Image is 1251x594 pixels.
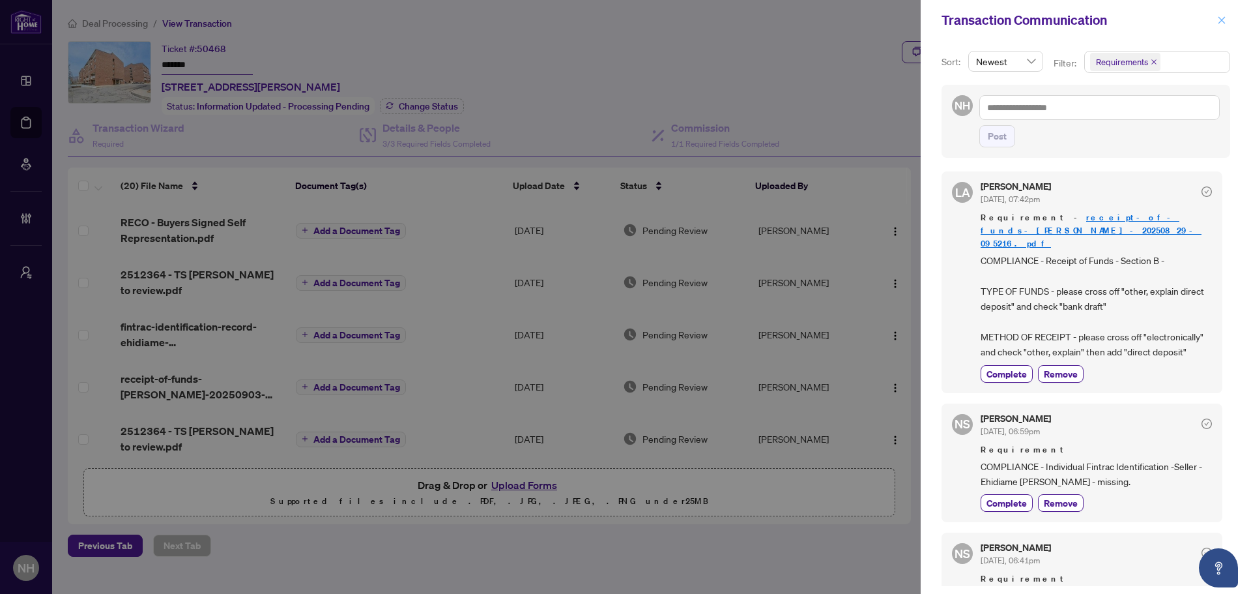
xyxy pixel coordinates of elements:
[955,183,970,201] span: LA
[981,211,1212,250] span: Requirement -
[1199,548,1238,587] button: Open asap
[981,543,1051,552] h5: [PERSON_NAME]
[1038,494,1084,512] button: Remove
[955,544,970,563] span: NS
[1151,59,1157,65] span: close
[981,182,1051,191] h5: [PERSON_NAME]
[981,494,1033,512] button: Complete
[1044,496,1078,510] span: Remove
[981,365,1033,383] button: Complete
[1201,419,1212,429] span: check-circle
[981,253,1212,360] span: COMPLIANCE - Receipt of Funds - Section B - TYPE OF FUNDS - please cross off "other, explain dire...
[986,496,1027,510] span: Complete
[955,97,970,114] span: NH
[955,415,970,433] span: NS
[981,556,1040,565] span: [DATE], 06:41pm
[981,459,1212,490] span: COMPLIANCE - Individual Fintrac Identification -Seller - Ehidiame [PERSON_NAME] - missing.
[976,52,1035,71] span: Newest
[1217,16,1226,25] span: close
[981,414,1051,423] h5: [PERSON_NAME]
[979,125,1015,147] button: Post
[1096,55,1148,68] span: Requirements
[1201,548,1212,558] span: check-circle
[981,194,1040,204] span: [DATE], 07:42pm
[942,55,963,69] p: Sort:
[1038,365,1084,383] button: Remove
[981,572,1212,586] span: Requirement
[1044,367,1078,381] span: Remove
[1054,56,1078,70] p: Filter:
[981,212,1201,249] a: receipt-of-funds-[PERSON_NAME]-20250829-095216.pdf
[986,367,1027,381] span: Complete
[942,10,1213,30] div: Transaction Communication
[1090,53,1160,71] span: Requirements
[1201,186,1212,197] span: check-circle
[981,426,1040,436] span: [DATE], 06:59pm
[981,443,1212,456] span: Requirement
